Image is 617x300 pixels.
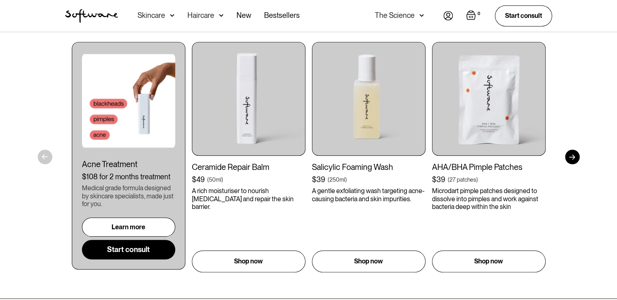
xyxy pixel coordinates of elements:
[476,176,478,184] div: )
[328,176,329,184] div: (
[192,175,205,184] div: $49
[312,187,426,202] p: A gentle exfoliating wash targeting acne-causing bacteria and skin impurities.
[82,184,175,208] div: Medical grade formula designed by skincare specialists, made just for you.
[221,176,223,184] div: )
[419,11,424,20] img: arrow down
[192,187,305,211] p: A rich moisturiser to nourish [MEDICAL_DATA] and repair the skin barrier.
[432,187,546,211] p: Microdart pimple patches designed to dissolve into pimples and work against bacteria deep within ...
[448,176,449,184] div: (
[209,176,221,184] div: 50ml
[312,162,426,172] div: Salicylic Foaming Wash
[192,42,305,272] a: Ceramide Repair Balm$49(50ml)A rich moisturiser to nourish [MEDICAL_DATA] and repair the skin bar...
[234,257,263,266] p: Shop now
[312,42,426,272] a: Salicylic Foaming Wash$39(250ml)A gentle exfoliating wash targeting acne-causing bacteria and ski...
[82,240,175,259] a: Start consult
[170,11,174,20] img: arrow down
[495,5,552,26] a: Start consult
[466,10,482,22] a: Open empty cart
[432,175,445,184] div: $39
[312,175,325,184] div: $39
[354,257,383,266] p: Shop now
[138,11,165,20] div: Skincare
[329,176,345,184] div: 250ml
[65,9,118,23] img: Software Logo
[82,159,175,169] div: Acne Treatment
[82,172,175,181] div: $108 for 2 months treatment
[476,10,482,17] div: 0
[345,176,347,184] div: )
[207,176,209,184] div: (
[192,162,305,172] div: Ceramide Repair Balm
[187,11,214,20] div: Haircare
[219,11,224,20] img: arrow down
[82,217,175,237] a: Learn more
[432,42,546,272] a: AHA/BHA Pimple Patches$39(27 patches)Microdart pimple patches designed to dissolve into pimples a...
[65,9,118,23] a: home
[375,11,415,20] div: The Science
[474,257,503,266] p: Shop now
[449,176,476,184] div: 27 patches
[112,223,145,231] div: Learn more
[432,162,546,172] div: AHA/BHA Pimple Patches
